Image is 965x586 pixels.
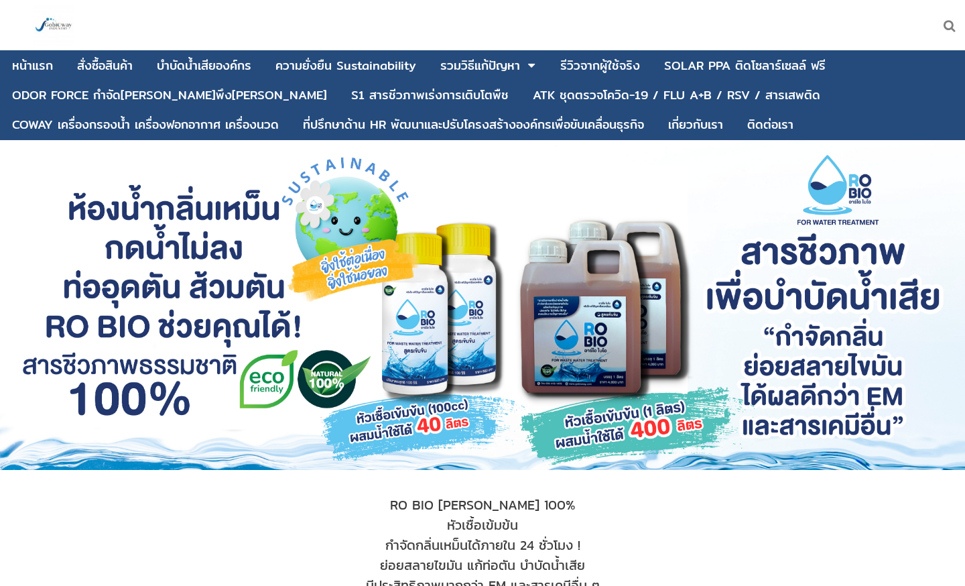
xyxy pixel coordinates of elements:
[351,89,509,101] div: S1 สารชีวภาพเร่งการเติบโตพืช
[12,60,53,72] div: หน้าแรก
[303,112,644,137] a: ที่ปรึกษาด้าน HR พัฒนาและปรับโครงสร้างองค์กรเพื่อขับเคลื่อนธุรกิจ
[560,60,640,72] div: รีวิวจากผู้ใช้จริง
[440,53,520,78] a: รวมวิธีแก้ปัญหา
[157,53,251,78] a: บําบัดน้ำเสียองค์กร
[77,60,133,72] div: สั่งซื้อสินค้า
[303,119,644,131] div: ที่ปรึกษาด้าน HR พัฒนาและปรับโครงสร้างองค์กรเพื่อขับเคลื่อนธุรกิจ
[12,53,53,78] a: หน้าแรก
[108,535,857,555] div: กำจัดกลิ่นเหม็นได้ภายใน 24 ชั่วโมง !
[668,119,723,131] div: เกี่ยวกับเรา
[108,555,857,575] div: ย่อยสลายไขมัน แก้ท่อตัน บำบัดน้ำเสีย
[440,60,520,72] div: รวมวิธีแก้ปัญหา
[157,60,251,72] div: บําบัดน้ำเสียองค์กร
[533,82,820,108] a: ATK ชุดตรวจโควิด-19 / FLU A+B / RSV / สารเสพติด
[351,82,509,108] a: S1 สารชีวภาพเร่งการเติบโตพืช
[664,60,826,72] div: SOLAR PPA ติดโซลาร์เซลล์ ฟรี
[77,53,133,78] a: สั่งซื้อสินค้า
[34,5,74,46] img: large-1644130236041.jpg
[12,82,327,108] a: ODOR FORCE กำจัด[PERSON_NAME]พึง[PERSON_NAME]
[275,53,416,78] a: ความยั่งยืน Sustainability
[747,112,793,137] a: ติดต่อเรา
[12,112,279,137] a: COWAY เครื่องกรองน้ำ เครื่องฟอกอากาศ เครื่องนวด
[747,119,793,131] div: ติดต่อเรา
[108,495,857,535] div: RO BIO [PERSON_NAME] 100% หัวเชื้อเข้มข้น
[533,89,820,101] div: ATK ชุดตรวจโควิด-19 / FLU A+B / RSV / สารเสพติด
[664,53,826,78] a: SOLAR PPA ติดโซลาร์เซลล์ ฟรี
[560,53,640,78] a: รีวิวจากผู้ใช้จริง
[668,112,723,137] a: เกี่ยวกับเรา
[12,119,279,131] div: COWAY เครื่องกรองน้ำ เครื่องฟอกอากาศ เครื่องนวด
[12,89,327,101] div: ODOR FORCE กำจัด[PERSON_NAME]พึง[PERSON_NAME]
[275,60,416,72] div: ความยั่งยืน Sustainability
